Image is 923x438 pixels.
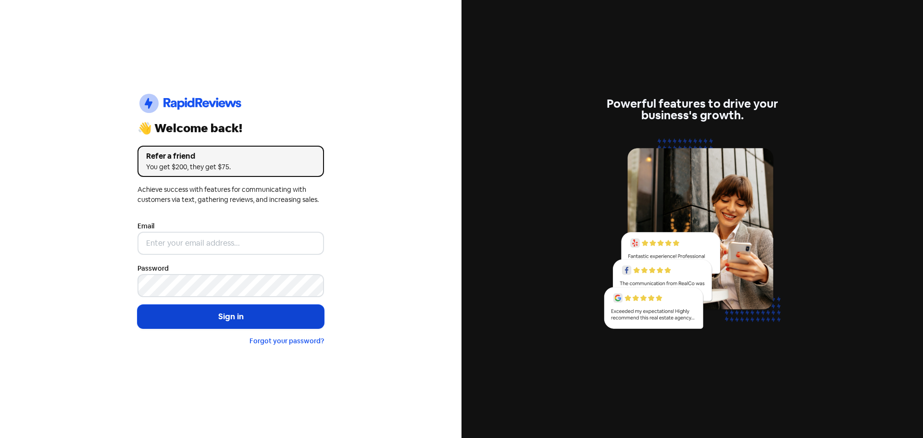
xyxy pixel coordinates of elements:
[137,185,324,205] div: Achieve success with features for communicating with customers via text, gathering reviews, and i...
[249,337,324,345] a: Forgot your password?
[599,98,786,121] div: Powerful features to drive your business's growth.
[137,232,324,255] input: Enter your email address...
[599,133,786,340] img: reviews
[137,123,324,134] div: 👋 Welcome back!
[137,263,169,274] label: Password
[137,305,324,329] button: Sign in
[146,162,315,172] div: You get $200, they get $75.
[146,150,315,162] div: Refer a friend
[137,221,154,231] label: Email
